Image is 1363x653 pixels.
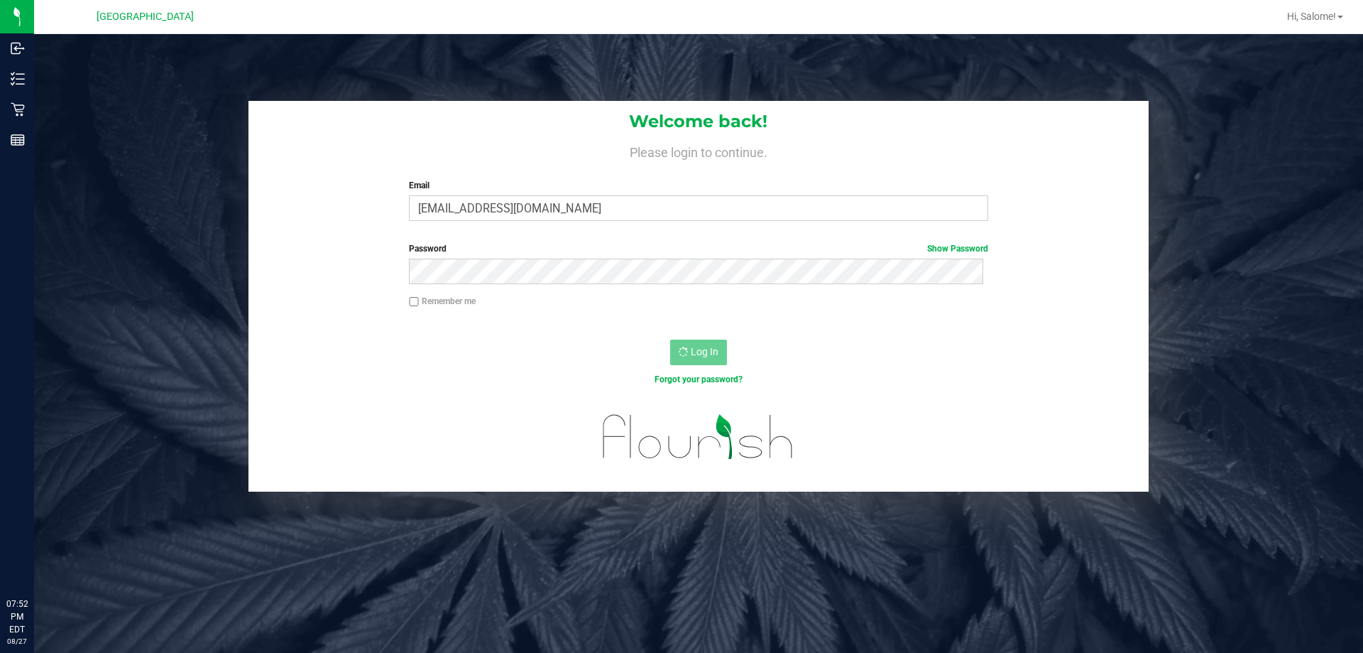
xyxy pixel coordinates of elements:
[97,11,194,23] span: [GEOGRAPHIC_DATA]
[248,112,1149,131] h1: Welcome back!
[409,179,987,192] label: Email
[11,102,25,117] inline-svg: Retail
[6,636,28,647] p: 08/27
[409,297,419,307] input: Remember me
[11,41,25,55] inline-svg: Inbound
[670,340,727,365] button: Log In
[11,72,25,86] inline-svg: Inventory
[1287,11,1336,22] span: Hi, Salome!
[6,598,28,636] p: 07:52 PM EDT
[409,244,447,254] span: Password
[691,346,718,357] span: Log In
[586,401,811,473] img: flourish_logo.svg
[927,244,988,254] a: Show Password
[11,133,25,147] inline-svg: Reports
[655,374,743,384] a: Forgot your password?
[409,295,476,308] label: Remember me
[248,142,1149,159] h4: Please login to continue.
